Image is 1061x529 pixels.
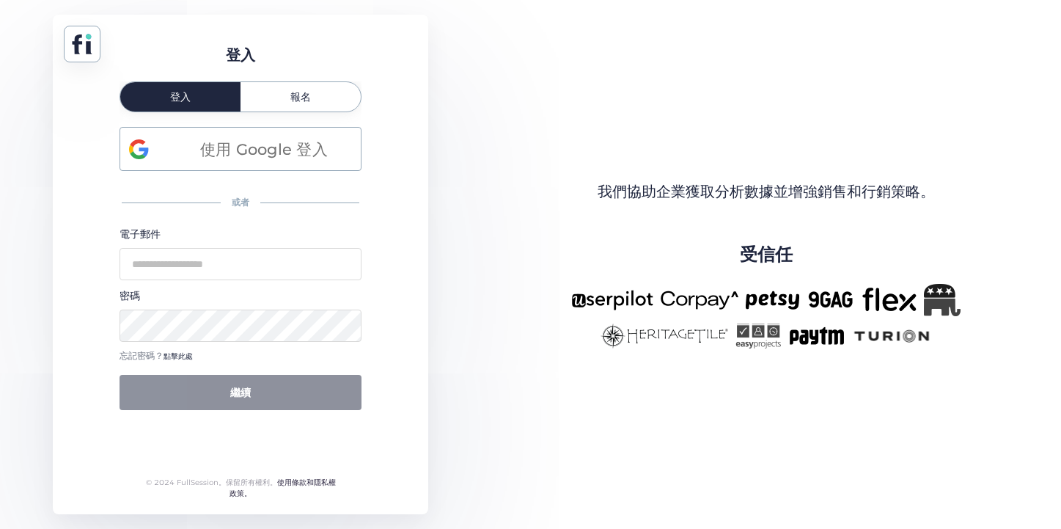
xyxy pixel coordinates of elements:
font: 忘記密碼？ [120,350,164,361]
img: turion-new.png [852,324,932,349]
font: 點擊此處 [164,351,193,361]
font: 我們協助企業獲取分析數據並增強銷售和行銷策略。 [598,183,935,200]
font: 登入 [170,90,191,103]
font: 密碼 [120,289,140,302]
font: 報名 [290,90,311,103]
font: © 2024 FullSession。保留所有權利。 [146,478,277,487]
img: easyprojects-new.png [735,324,781,349]
img: corpay-new.png [661,284,738,316]
img: heritagetile-new.png [601,324,728,349]
font: 登入 [226,46,255,64]
font: 電子郵件 [120,227,161,241]
font: 或者 [232,197,249,208]
a: 使用條款和隱私權政策。 [230,478,336,499]
button: 繼續 [120,375,361,410]
font: 受信任 [740,244,793,265]
img: flex-new.png [862,284,917,316]
img: Republicanlogo-bw.png [924,284,961,316]
font: 使用 Google 登入 [200,140,328,158]
img: 9gag-new.png [807,284,855,316]
img: petsy-new.png [746,284,799,316]
img: paytm-new.png [788,324,845,349]
img: userpilot-new.png [571,284,653,316]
